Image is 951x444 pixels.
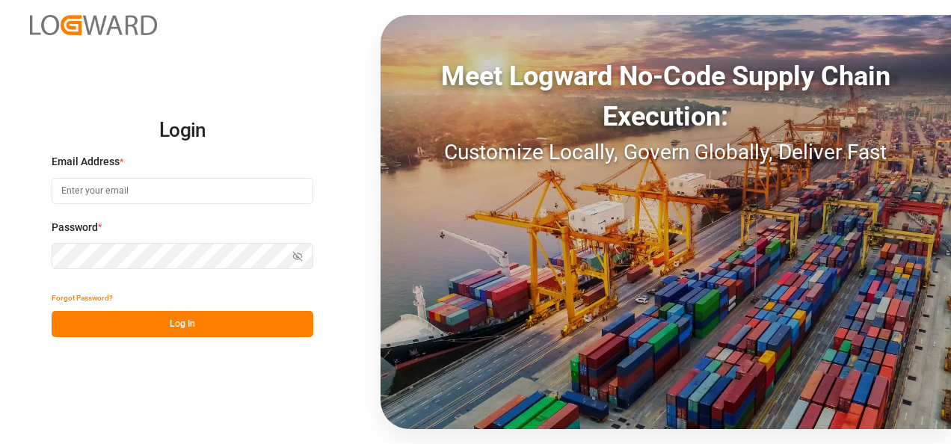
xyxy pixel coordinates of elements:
button: Forgot Password? [52,285,113,311]
div: Customize Locally, Govern Globally, Deliver Fast [381,137,951,168]
span: Password [52,220,98,235]
img: Logward_new_orange.png [30,15,157,35]
span: Email Address [52,154,120,170]
button: Log In [52,311,313,337]
h2: Login [52,107,313,155]
input: Enter your email [52,178,313,204]
div: Meet Logward No-Code Supply Chain Execution: [381,56,951,137]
